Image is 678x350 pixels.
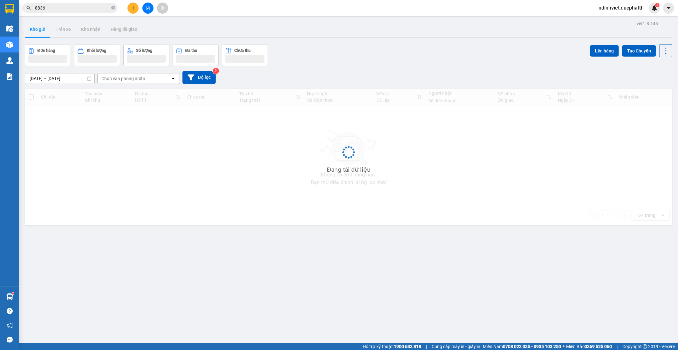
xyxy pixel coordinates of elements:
[7,337,13,343] span: message
[652,5,657,11] img: icon-new-feature
[127,3,139,14] button: plus
[74,44,120,66] button: Khối lượng
[173,44,219,66] button: Đã thu
[590,45,619,57] button: Lên hàng
[111,6,115,10] span: close-circle
[51,22,76,37] button: Trên xe
[213,68,219,74] sup: 2
[643,344,647,349] span: copyright
[6,293,13,300] img: warehouse-icon
[101,75,145,82] div: Chọn văn phòng nhận
[503,344,561,349] strong: 0708 023 035 - 0935 103 250
[563,345,565,348] span: ⚪️
[363,343,421,350] span: Hỗ trợ kỹ thuật:
[394,344,421,349] strong: 1900 633 818
[25,44,71,66] button: Đơn hàng
[617,343,618,350] span: |
[185,48,197,53] div: Đã thu
[38,48,55,53] div: Đơn hàng
[585,344,612,349] strong: 0369 525 060
[637,20,658,27] div: ver 1.8.146
[123,44,169,66] button: Số lượng
[7,322,13,328] span: notification
[6,57,13,64] img: warehouse-icon
[106,22,142,37] button: Hàng đã giao
[136,48,152,53] div: Số lượng
[142,3,154,14] button: file-add
[131,6,135,10] span: plus
[432,343,481,350] span: Cung cấp máy in - giấy in:
[111,5,115,11] span: close-circle
[12,292,14,294] sup: 1
[6,73,13,80] img: solution-icon
[663,3,674,14] button: caret-down
[25,73,94,84] input: Select a date range.
[157,3,168,14] button: aim
[235,48,251,53] div: Chưa thu
[26,6,31,10] span: search
[7,308,13,314] span: question-circle
[656,3,658,7] span: 1
[146,6,150,10] span: file-add
[87,48,106,53] div: Khối lượng
[327,165,370,175] div: Đang tải dữ liệu
[222,44,268,66] button: Chưa thu
[76,22,106,37] button: Kho nhận
[171,76,176,81] svg: open
[622,45,656,57] button: Tạo Chuyến
[426,343,427,350] span: |
[483,343,561,350] span: Miền Nam
[666,5,672,11] span: caret-down
[5,4,14,14] img: logo-vxr
[35,4,110,11] input: Tìm tên, số ĐT hoặc mã đơn
[593,4,649,12] span: ndinhviet.ducphatth
[6,25,13,32] img: warehouse-icon
[6,41,13,48] img: warehouse-icon
[182,71,216,84] button: Bộ lọc
[160,6,165,10] span: aim
[566,343,612,350] span: Miền Bắc
[25,22,51,37] button: Kho gửi
[655,3,660,7] sup: 1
